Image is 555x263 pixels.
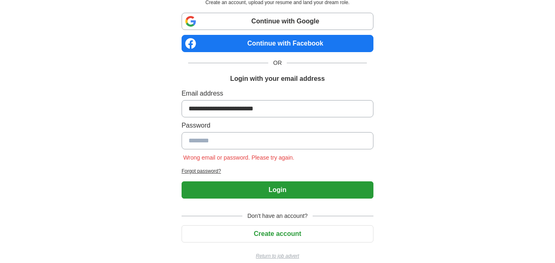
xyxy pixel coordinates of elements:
h1: Login with your email address [230,74,325,84]
label: Email address [182,89,373,98]
a: Create account [182,230,373,237]
a: Forgot password? [182,167,373,175]
span: Don't have an account? [242,212,313,220]
span: Wrong email or password. Please try again. [182,154,296,161]
label: Password [182,121,373,130]
button: Login [182,181,373,199]
span: OR [268,59,287,67]
a: Continue with Facebook [182,35,373,52]
a: Return to job advert [182,252,373,260]
a: Continue with Google [182,13,373,30]
button: Create account [182,225,373,242]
